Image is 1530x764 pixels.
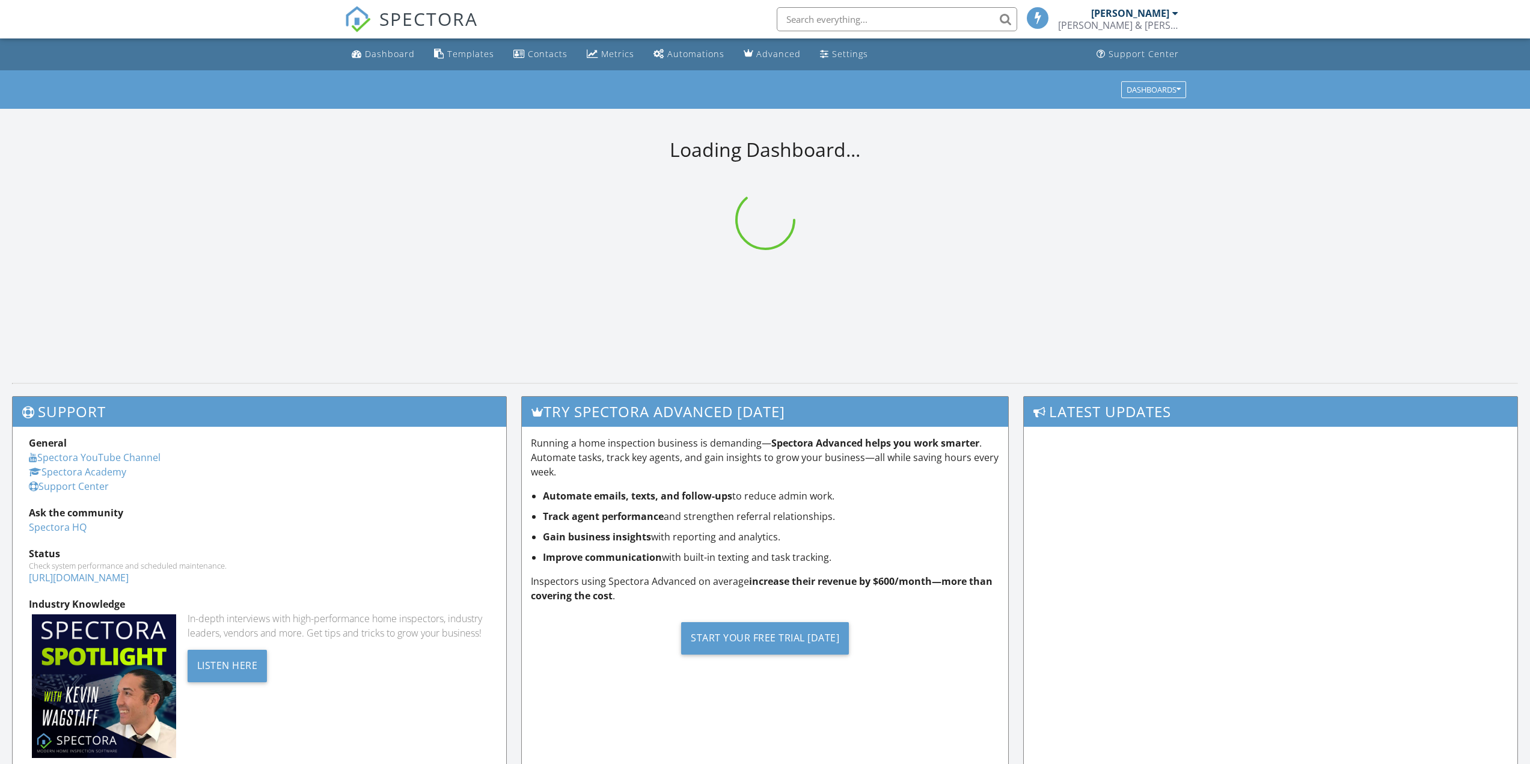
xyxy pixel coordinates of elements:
li: with reporting and analytics. [543,530,999,544]
div: Advanced [756,48,801,60]
a: Templates [429,43,499,66]
div: Industry Knowledge [29,597,490,611]
div: Start Your Free Trial [DATE] [681,622,849,655]
li: with built-in texting and task tracking. [543,550,999,564]
a: Advanced [739,43,806,66]
div: Ask the community [29,506,490,520]
a: Support Center [29,480,109,493]
h3: Support [13,397,506,426]
img: Spectoraspolightmain [32,614,176,759]
a: Automations (Basic) [649,43,729,66]
input: Search everything... [777,7,1017,31]
strong: Track agent performance [543,510,664,523]
a: Listen Here [188,658,268,671]
div: Settings [832,48,868,60]
div: Check system performance and scheduled maintenance. [29,561,490,570]
div: Templates [447,48,494,60]
p: Inspectors using Spectora Advanced on average . [531,574,999,603]
li: and strengthen referral relationships. [543,509,999,524]
a: Spectora YouTube Channel [29,451,161,464]
div: [PERSON_NAME] [1091,7,1169,19]
a: Spectora Academy [29,465,126,478]
a: Contacts [509,43,572,66]
div: Dashboard [365,48,415,60]
div: In-depth interviews with high-performance home inspectors, industry leaders, vendors and more. Ge... [188,611,490,640]
img: The Best Home Inspection Software - Spectora [344,6,371,32]
a: SPECTORA [344,16,478,41]
div: Contacts [528,48,568,60]
a: Settings [815,43,873,66]
a: [URL][DOMAIN_NAME] [29,571,129,584]
strong: Gain business insights [543,530,651,543]
div: Status [29,546,490,561]
a: Spectora HQ [29,521,87,534]
strong: increase their revenue by $600/month—more than covering the cost [531,575,993,602]
div: Automations [667,48,724,60]
strong: General [29,436,67,450]
a: Dashboard [347,43,420,66]
strong: Automate emails, texts, and follow-ups [543,489,732,503]
div: Listen Here [188,650,268,682]
a: Support Center [1092,43,1184,66]
button: Dashboards [1121,81,1186,98]
p: Running a home inspection business is demanding— . Automate tasks, track key agents, and gain ins... [531,436,999,479]
div: Brooks & Brooks Inspections [1058,19,1178,31]
span: SPECTORA [379,6,478,31]
li: to reduce admin work. [543,489,999,503]
strong: Improve communication [543,551,662,564]
strong: Spectora Advanced helps you work smarter [771,436,979,450]
div: Dashboards [1127,85,1181,94]
h3: Latest Updates [1024,397,1517,426]
div: Metrics [601,48,634,60]
a: Metrics [582,43,639,66]
a: Start Your Free Trial [DATE] [531,613,999,664]
div: Support Center [1109,48,1179,60]
h3: Try spectora advanced [DATE] [522,397,1008,426]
